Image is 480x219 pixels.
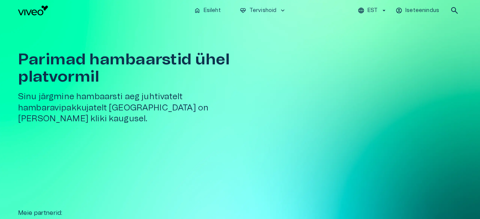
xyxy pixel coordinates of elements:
button: open search modal [447,3,462,18]
button: ecg_heartTervishoidkeyboard_arrow_down [237,5,289,16]
p: Meie partnerid : [18,209,462,218]
button: Iseteenindus [394,5,441,16]
h1: Parimad hambaarstid ühel platvormil [18,51,261,85]
button: homeEsileht [191,5,225,16]
p: Esileht [204,7,221,15]
h5: Sinu järgmine hambaarsti aeg juhtivatelt hambaravipakkujatelt [GEOGRAPHIC_DATA] on [PERSON_NAME] ... [18,91,261,124]
span: search [450,6,459,15]
a: Navigate to homepage [18,6,188,15]
span: home [194,7,201,14]
iframe: Help widget launcher [421,185,480,206]
button: EST [357,5,388,16]
p: EST [367,7,378,15]
img: Viveo logo [18,6,48,15]
span: keyboard_arrow_down [279,7,286,14]
p: Iseteenindus [405,7,439,15]
p: Tervishoid [249,7,277,15]
span: ecg_heart [240,7,246,14]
